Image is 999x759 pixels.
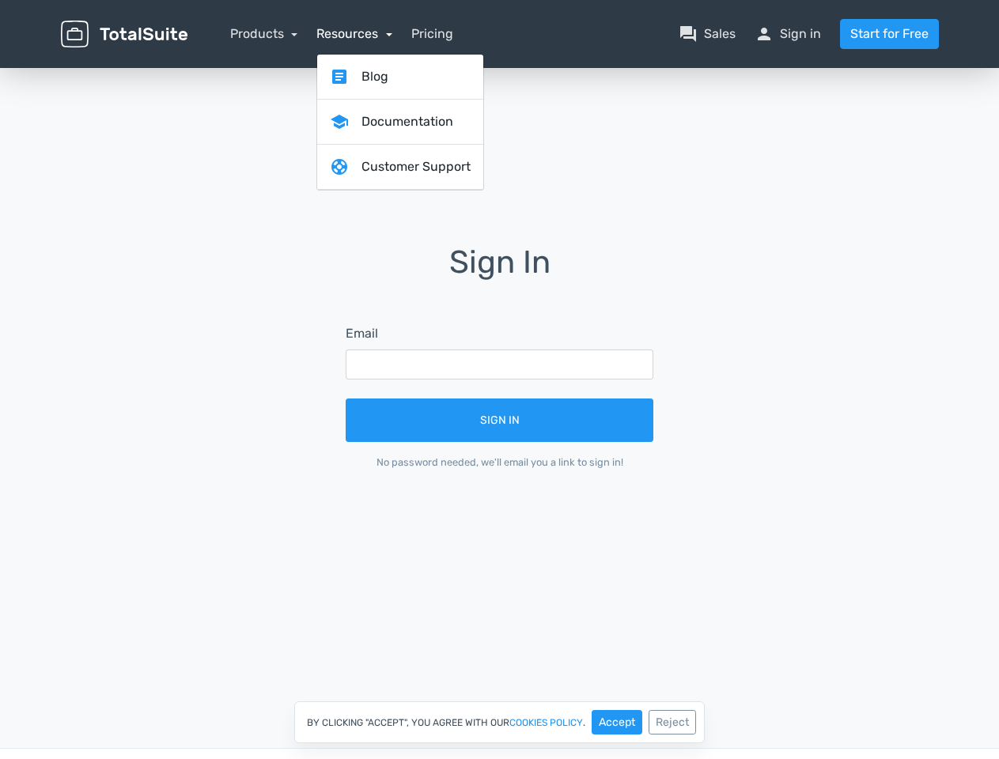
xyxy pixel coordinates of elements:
[592,710,642,734] button: Accept
[346,324,378,343] label: Email
[679,25,736,43] a: question_answerSales
[346,455,653,470] div: No password needed, we'll email you a link to sign in!
[840,19,939,49] a: Start for Free
[317,145,483,190] a: supportCustomer Support
[679,25,698,43] span: question_answer
[330,67,349,86] span: article
[755,25,821,43] a: personSign in
[411,25,453,43] a: Pricing
[294,701,705,743] div: By clicking "Accept", you agree with our .
[230,26,298,41] a: Products
[317,55,483,100] a: articleBlog
[509,718,583,727] a: cookies policy
[316,26,392,41] a: Resources
[346,398,653,442] button: Sign In
[755,25,774,43] span: person
[61,21,187,48] img: TotalSuite for WordPress
[324,245,675,302] h1: Sign In
[330,157,349,176] span: support
[330,112,349,131] span: school
[317,100,483,145] a: schoolDocumentation
[649,710,696,734] button: Reject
